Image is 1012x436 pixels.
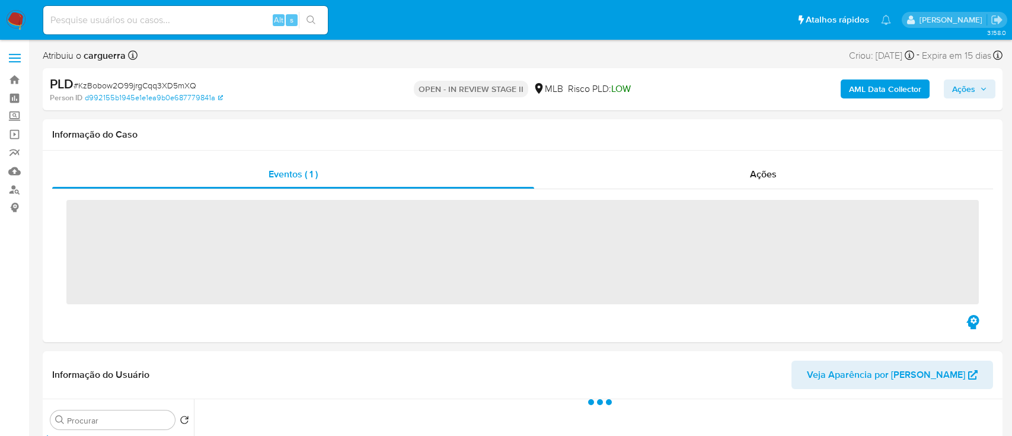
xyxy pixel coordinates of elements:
[85,93,223,103] a: d992155b1945e1e1ea9b0e687779841a
[43,12,328,28] input: Pesquise usuários ou casos...
[917,47,920,63] span: -
[269,167,318,181] span: Eventos ( 1 )
[55,415,65,425] button: Procurar
[750,167,777,181] span: Ações
[568,82,631,96] span: Risco PLD:
[849,47,914,63] div: Criou: [DATE]
[66,200,979,304] span: ‌
[43,49,126,62] span: Atribuiu o
[849,79,921,98] b: AML Data Collector
[290,14,293,26] span: s
[50,93,82,103] b: Person ID
[922,49,991,62] span: Expira em 15 dias
[881,15,891,25] a: Notificações
[944,79,995,98] button: Ações
[52,129,993,141] h1: Informação do Caso
[414,81,528,97] p: OPEN - IN REVIEW STAGE II
[52,369,149,381] h1: Informação do Usuário
[74,79,196,91] span: # KzBobow2O99jrgCqq3XD5mXQ
[806,14,869,26] span: Atalhos rápidos
[299,12,323,28] button: search-icon
[841,79,930,98] button: AML Data Collector
[791,361,993,389] button: Veja Aparência por [PERSON_NAME]
[807,361,965,389] span: Veja Aparência por [PERSON_NAME]
[952,79,975,98] span: Ações
[611,82,631,96] span: LOW
[67,415,170,426] input: Procurar
[274,14,283,26] span: Alt
[180,415,189,428] button: Retornar ao pedido padrão
[533,82,563,96] div: MLB
[81,49,126,62] b: carguerra
[50,74,74,93] b: PLD
[991,14,1003,26] a: Sair
[920,14,987,26] p: carlos.guerra@mercadopago.com.br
